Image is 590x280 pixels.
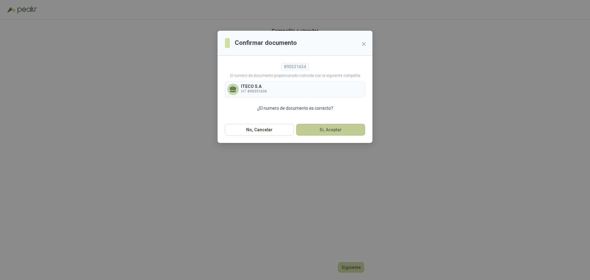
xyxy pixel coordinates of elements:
p: ¿El numero de documento es correcto? [225,105,365,112]
b: 890331634 [247,89,267,93]
h3: Confirmar documento [235,38,297,48]
div: 890331634 [281,63,309,70]
button: No, Cancelar [225,124,294,136]
button: Si, Aceptar [296,124,365,136]
p: NIT [241,89,267,94]
p: El numero de documento proporcionado coincide con la siguiente compañía [225,73,365,79]
button: Close [359,39,369,49]
span: close [361,41,366,46]
p: ITECO S.A [241,84,267,89]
